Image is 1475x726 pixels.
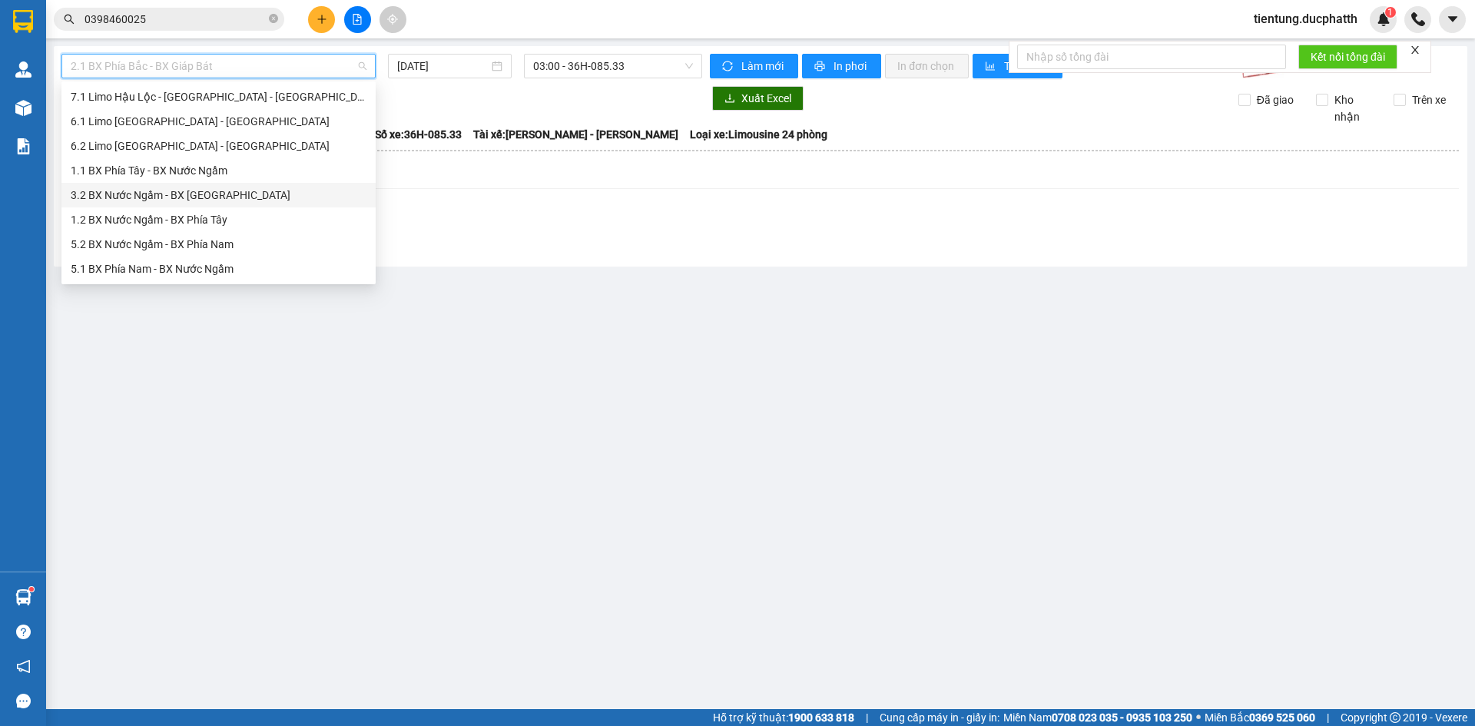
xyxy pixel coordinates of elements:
span: 2.1 BX Phía Bắc - BX Giáp Bát [71,55,366,78]
img: phone-icon [1411,12,1425,26]
button: plus [308,6,335,33]
input: Nhập số tổng đài [1017,45,1286,69]
span: 03:00 - 36H-085.33 [533,55,693,78]
span: copyright [1390,712,1400,723]
button: file-add [344,6,371,33]
input: 14/10/2025 [397,58,489,75]
span: Tài xế: [PERSON_NAME] - [PERSON_NAME] [473,126,678,143]
button: printerIn phơi [802,54,881,78]
span: Cung cấp máy in - giấy in: [880,709,999,726]
img: warehouse-icon [15,589,31,605]
span: file-add [352,14,363,25]
span: bar-chart [985,61,998,73]
div: 6.1 Limo TP Thanh Hóa - Hà Nội [61,109,376,134]
span: tientung.ducphatth [1241,9,1370,28]
div: 1.2 BX Nước Ngầm - BX Phía Tây [71,211,366,228]
span: notification [16,659,31,674]
span: | [1327,709,1329,726]
span: | [866,709,868,726]
div: 6.2 Limo Hà Nội - TP Thanh Hóa [61,134,376,158]
img: warehouse-icon [15,61,31,78]
span: Đã giao [1251,91,1300,108]
span: printer [814,61,827,73]
span: close-circle [269,14,278,23]
span: close-circle [269,12,278,27]
span: close [1410,45,1420,55]
img: warehouse-icon [15,100,31,116]
div: 6.1 Limo [GEOGRAPHIC_DATA] - [GEOGRAPHIC_DATA] [71,113,366,130]
span: Kho nhận [1328,91,1382,125]
div: 1.1 BX Phía Tây - BX Nước Ngầm [71,162,366,179]
button: aim [380,6,406,33]
div: 5.2 BX Nước Ngầm - BX Phía Nam [71,236,366,253]
span: question-circle [16,625,31,639]
img: icon-new-feature [1377,12,1390,26]
div: 1.1 BX Phía Tây - BX Nước Ngầm [61,158,376,183]
button: Kết nối tổng đài [1298,45,1397,69]
div: 3.2 BX Nước Ngầm - BX [GEOGRAPHIC_DATA] [71,187,366,204]
span: caret-down [1446,12,1460,26]
span: In phơi [834,58,869,75]
input: Tìm tên, số ĐT hoặc mã đơn [85,11,266,28]
button: caret-down [1439,6,1466,33]
span: plus [317,14,327,25]
strong: 0369 525 060 [1249,711,1315,724]
button: syncLàm mới [710,54,798,78]
span: Kết nối tổng đài [1311,48,1385,65]
button: In đơn chọn [885,54,969,78]
span: Làm mới [741,58,786,75]
div: 3.2 BX Nước Ngầm - BX Hoằng Hóa [61,183,376,207]
img: solution-icon [15,138,31,154]
span: 1 [1387,7,1393,18]
span: aim [387,14,398,25]
span: Trên xe [1406,91,1452,108]
div: 5.1 BX Phía Nam - BX Nước Ngầm [71,260,366,277]
span: Loại xe: Limousine 24 phòng [690,126,827,143]
span: search [64,14,75,25]
strong: 0708 023 035 - 0935 103 250 [1052,711,1192,724]
span: Miền Bắc [1205,709,1315,726]
button: downloadXuất Excel [712,86,804,111]
span: ⚪️ [1196,714,1201,721]
sup: 1 [1385,7,1396,18]
div: 5.2 BX Nước Ngầm - BX Phía Nam [61,232,376,257]
span: sync [722,61,735,73]
div: 6.2 Limo [GEOGRAPHIC_DATA] - [GEOGRAPHIC_DATA] [71,138,366,154]
strong: 1900 633 818 [788,711,854,724]
div: 7.1 Limo Hậu Lộc - Bỉm Sơn - Hà Nội [61,85,376,109]
div: 7.1 Limo Hậu Lộc - [GEOGRAPHIC_DATA] - [GEOGRAPHIC_DATA] [71,88,366,105]
div: 1.2 BX Nước Ngầm - BX Phía Tây [61,207,376,232]
img: logo-vxr [13,10,33,33]
sup: 1 [29,587,34,592]
span: Miền Nam [1003,709,1192,726]
button: bar-chartThống kê [973,54,1062,78]
span: Số xe: 36H-085.33 [375,126,462,143]
span: message [16,694,31,708]
div: 5.1 BX Phía Nam - BX Nước Ngầm [61,257,376,281]
span: Hỗ trợ kỹ thuật: [713,709,854,726]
